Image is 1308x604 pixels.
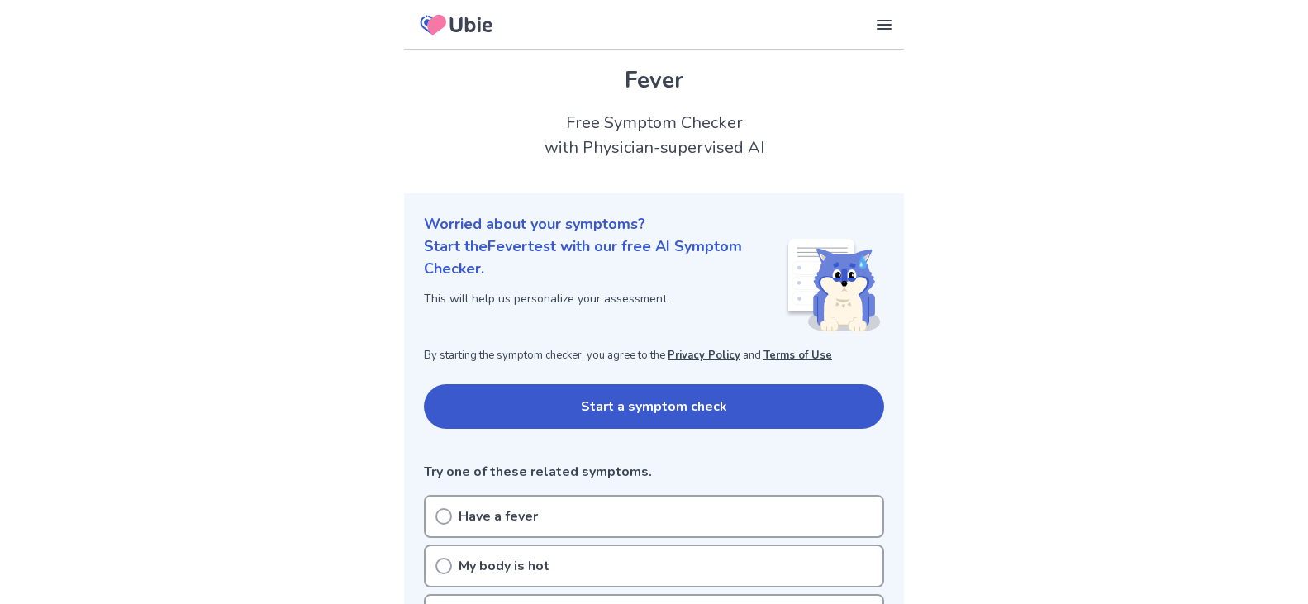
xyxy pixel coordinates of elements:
a: Terms of Use [763,348,832,363]
img: Shiba [785,239,881,331]
h2: Free Symptom Checker with Physician-supervised AI [404,111,904,160]
p: Have a fever [459,507,538,526]
p: This will help us personalize your assessment. [424,290,785,307]
button: Start a symptom check [424,384,884,429]
p: Start the Fever test with our free AI Symptom Checker. [424,235,785,280]
h1: Fever [424,63,884,97]
p: Try one of these related symptoms. [424,462,884,482]
p: By starting the symptom checker, you agree to the and [424,348,884,364]
p: My body is hot [459,556,549,576]
a: Privacy Policy [668,348,740,363]
p: Worried about your symptoms? [424,213,884,235]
